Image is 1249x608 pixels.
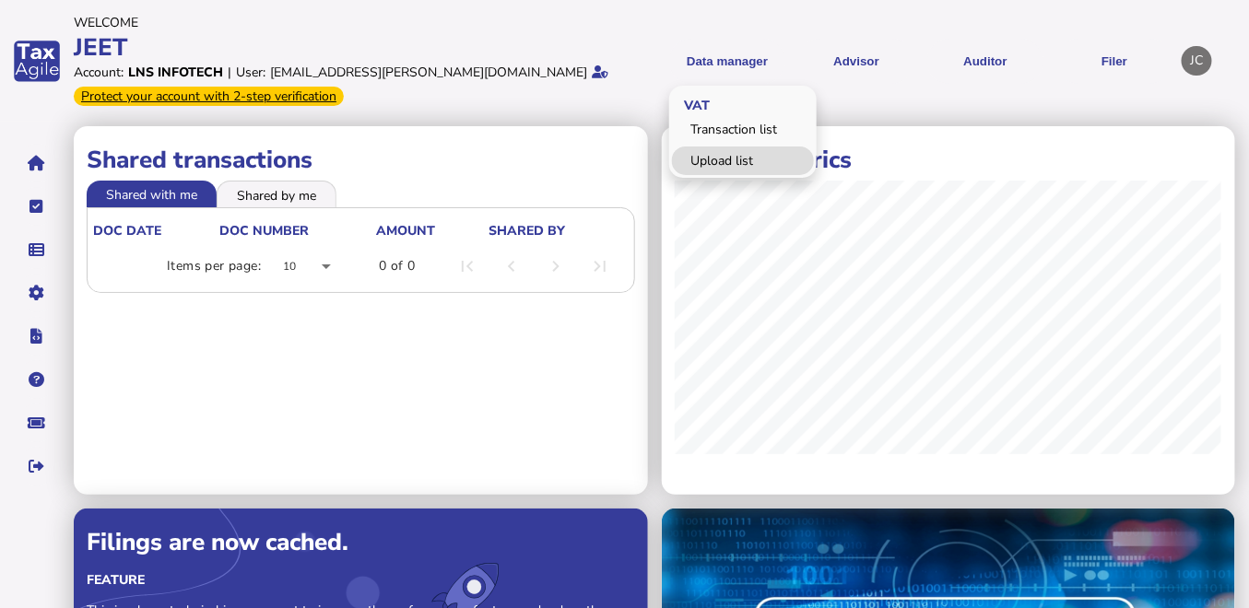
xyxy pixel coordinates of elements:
div: Welcome [74,14,619,31]
div: Profile settings [1182,46,1212,76]
li: Shared with me [87,181,217,206]
i: Data manager [29,250,45,251]
div: [EMAIL_ADDRESS][PERSON_NAME][DOMAIN_NAME] [270,64,588,81]
div: shared by [489,222,566,240]
div: doc date [93,222,218,240]
button: Help pages [18,360,56,399]
button: Shows a dropdown of Data manager options [669,39,785,84]
button: Manage settings [18,274,56,312]
span: VAT [669,82,719,125]
menu: navigate products [628,39,1172,84]
div: shared by [489,222,626,240]
div: 0 of 0 [379,257,415,275]
button: Home [18,144,56,182]
div: Feature [87,571,635,589]
a: Transaction list [672,115,814,144]
button: Raise a support ticket [18,403,56,442]
div: Account: [74,64,124,81]
button: Developer hub links [18,317,56,356]
div: LNS INFOTECH [128,64,223,81]
div: Amount [376,222,435,240]
button: Auditor [927,39,1043,84]
button: Filer [1056,39,1172,84]
div: JEET [74,31,619,64]
div: User: [236,64,265,81]
div: | [228,64,231,81]
div: doc date [93,222,161,240]
div: Items per page: [167,257,261,275]
div: doc number [219,222,309,240]
h1: Auditor metrics [675,144,1223,176]
button: Sign out [18,447,56,485]
button: Shows a dropdown of VAT Advisor options [798,39,914,84]
div: From Oct 1, 2025, 2-step verification will be required to login. Set it up now... [74,87,344,106]
button: Tasks [18,187,56,226]
button: Data manager [18,230,56,269]
div: Amount [376,222,487,240]
a: Upload list [672,146,814,175]
div: Filings are now cached. [87,526,635,558]
h1: Shared transactions [87,144,635,176]
li: Shared by me [217,181,336,206]
i: Email verified [593,65,609,78]
div: doc number [219,222,374,240]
